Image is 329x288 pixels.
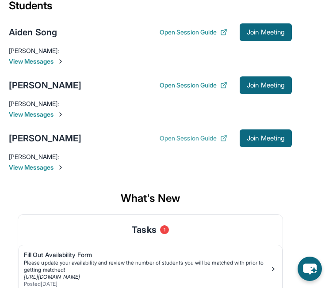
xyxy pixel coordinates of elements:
[57,58,64,65] img: Chevron-Right
[9,57,292,66] span: View Messages
[247,83,285,88] span: Join Meeting
[240,23,292,41] button: Join Meeting
[247,30,285,35] span: Join Meeting
[298,257,322,281] button: chat-button
[9,100,59,107] span: [PERSON_NAME] :
[24,280,270,288] div: Posted [DATE]
[247,136,285,141] span: Join Meeting
[9,26,57,38] div: Aiden Song
[9,182,292,214] div: What's New
[160,28,227,37] button: Open Session Guide
[24,250,270,259] div: Fill Out Availability Form
[9,79,81,91] div: [PERSON_NAME]
[24,259,270,273] div: Please update your availability and review the number of students you will be matched with prior ...
[160,134,227,143] button: Open Session Guide
[9,153,59,160] span: [PERSON_NAME] :
[57,111,64,118] img: Chevron-Right
[160,81,227,90] button: Open Session Guide
[24,273,80,280] a: [URL][DOMAIN_NAME]
[9,132,81,144] div: [PERSON_NAME]
[240,76,292,94] button: Join Meeting
[160,225,169,234] span: 1
[9,47,59,54] span: [PERSON_NAME] :
[132,224,156,236] span: Tasks
[57,164,64,171] img: Chevron-Right
[9,163,292,172] span: View Messages
[9,110,292,119] span: View Messages
[240,129,292,147] button: Join Meeting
